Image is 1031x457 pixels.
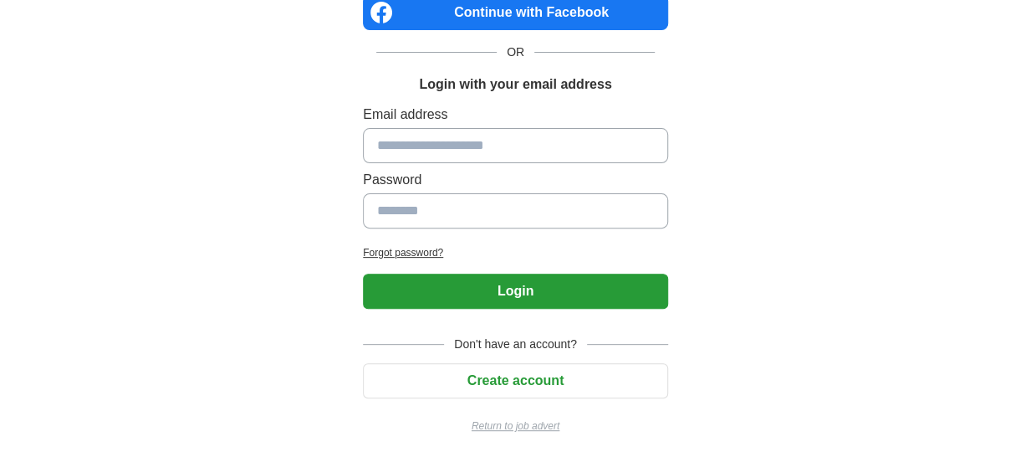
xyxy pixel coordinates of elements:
[363,105,668,125] label: Email address
[444,336,587,353] span: Don't have an account?
[363,245,668,260] a: Forgot password?
[497,44,534,61] span: OR
[363,418,668,434] a: Return to job advert
[363,274,668,309] button: Login
[363,363,668,398] button: Create account
[419,74,611,95] h1: Login with your email address
[363,373,668,388] a: Create account
[363,170,668,190] label: Password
